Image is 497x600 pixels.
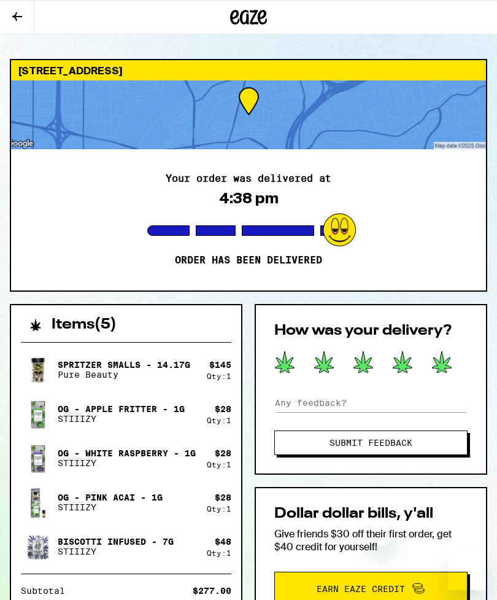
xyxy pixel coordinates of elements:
[58,404,185,414] p: OG - Apple Fritter - 1g
[369,521,393,546] iframe: Close message
[274,431,468,455] button: Submit Feedback
[175,254,322,267] p: Order has been delivered
[207,461,231,469] div: Qty: 1
[21,397,55,431] img: OG - Apple Fritter - 1g
[21,441,55,475] img: OG - White Raspberry - 1g
[215,448,231,458] div: $ 28
[58,414,185,424] p: STIIIZY
[215,404,231,414] div: $ 28
[11,60,486,80] div: [STREET_ADDRESS]
[219,190,279,207] div: 4:38 pm
[274,324,468,338] h2: How was your delivery?
[58,360,190,370] p: Spritzer Smalls - 14.17g
[166,174,331,184] h2: Your order was delivered at
[21,353,55,387] img: Spritzer Smalls - 14.17g
[21,586,74,595] div: Subtotal
[215,493,231,502] div: $ 28
[58,493,163,502] p: OG - Pink Acai - 1g
[58,458,196,468] p: STIIIZY
[215,537,231,547] div: $ 48
[274,394,468,412] input: Any feedback?
[58,547,174,556] p: STIIIZY
[58,370,190,380] p: Pure Beauty
[207,505,231,513] div: Qty: 1
[21,529,55,564] img: Biscotti Infused - 7g
[207,372,231,380] div: Qty: 1
[21,485,55,520] img: OG - Pink Acai - 1g
[207,416,231,424] div: Qty: 1
[58,448,196,458] p: OG - White Raspberry - 1g
[193,586,231,595] div: $277.00
[448,551,487,590] iframe: Button to launch messaging window
[317,585,405,593] span: Earn Eaze Credit
[58,502,163,512] p: STIIIZY
[329,438,412,447] span: Submit Feedback
[274,507,468,521] h2: Dollar dollar bills, y'all
[207,549,231,557] div: Qty: 1
[274,528,468,553] p: Give friends $30 off their first order, get $40 credit for yourself!
[58,537,174,547] p: Biscotti Infused - 7g
[209,360,231,370] div: $ 145
[52,318,117,332] h2: Items ( 5 )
